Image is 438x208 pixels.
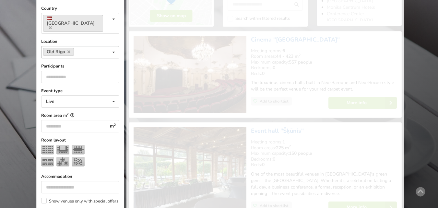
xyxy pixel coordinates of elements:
[56,157,69,166] img: Banquet
[106,120,119,132] div: m
[43,15,103,32] a: [GEOGRAPHIC_DATA]
[41,137,119,143] label: Room layout
[41,63,119,69] label: Participants
[41,5,119,12] label: Country
[43,48,74,56] a: Old Riga
[41,112,119,119] label: Room area m
[41,145,54,154] img: Theater
[46,99,54,104] div: Live
[72,157,85,166] img: Reception
[72,145,85,154] img: Boardroom
[56,145,69,154] img: U-shape
[41,38,119,45] label: Location
[41,173,119,180] label: Accommodation
[41,198,118,204] label: Show venues only with special offers
[114,122,116,127] sup: 2
[67,112,69,116] sup: 2
[41,157,54,166] img: Classroom
[41,88,119,94] label: Event type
